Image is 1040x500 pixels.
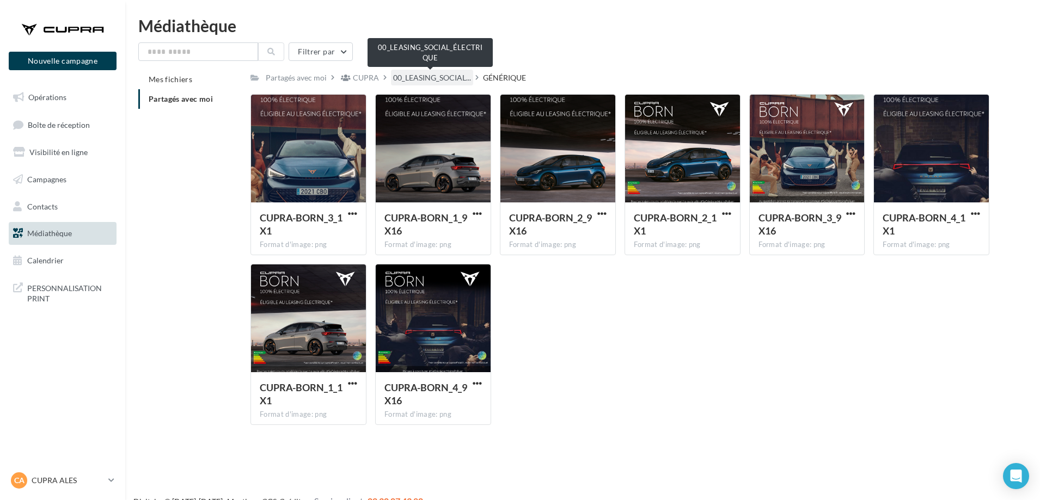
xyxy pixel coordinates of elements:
[9,52,117,70] button: Nouvelle campagne
[260,240,357,250] div: Format d'image: png
[883,240,980,250] div: Format d'image: png
[7,86,119,109] a: Opérations
[368,38,493,67] div: 00_LEASING_SOCIAL_ÉLECTRIQUE
[384,410,482,419] div: Format d'image: png
[509,240,607,250] div: Format d'image: png
[758,240,856,250] div: Format d'image: png
[27,229,72,238] span: Médiathèque
[149,75,192,84] span: Mes fichiers
[138,17,1027,34] div: Médiathèque
[27,201,58,211] span: Contacts
[32,475,104,486] p: CUPRA ALES
[260,410,357,419] div: Format d'image: png
[29,147,88,157] span: Visibilité en ligne
[28,120,90,129] span: Boîte de réception
[260,212,342,237] span: CUPRA-BORN_3_1X1
[7,195,119,218] a: Contacts
[483,72,526,83] div: GÉNÉRIQUE
[260,381,342,406] span: CUPRA-BORN_1_1X1
[7,249,119,272] a: Calendrier
[7,113,119,137] a: Boîte de réception
[7,168,119,191] a: Campagnes
[509,212,592,237] span: CUPRA-BORN_2_9X16
[149,94,213,103] span: Partagés avec moi
[393,72,471,83] span: 00_LEASING_SOCIAL...
[7,141,119,164] a: Visibilité en ligne
[384,212,467,237] span: CUPRA-BORN_1_9X16
[1003,463,1029,489] div: Open Intercom Messenger
[7,276,119,308] a: PERSONNALISATION PRINT
[266,72,327,83] div: Partagés avec moi
[384,381,467,406] span: CUPRA-BORN_4_9X16
[27,281,112,304] span: PERSONNALISATION PRINT
[883,212,965,237] span: CUPRA-BORN_4_1X1
[289,42,353,61] button: Filtrer par
[634,240,731,250] div: Format d'image: png
[7,222,119,245] a: Médiathèque
[27,256,64,265] span: Calendrier
[634,212,717,237] span: CUPRA-BORN_2_1X1
[758,212,841,237] span: CUPRA-BORN_3_9X16
[384,240,482,250] div: Format d'image: png
[14,475,25,486] span: CA
[353,72,379,83] div: CUPRA
[28,92,66,102] span: Opérations
[27,175,66,184] span: Campagnes
[9,470,117,491] a: CA CUPRA ALES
